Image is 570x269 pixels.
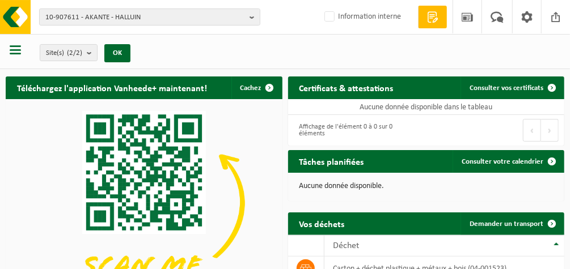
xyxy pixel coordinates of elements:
[541,119,559,142] button: Next
[240,84,261,92] span: Cachez
[288,99,565,115] td: Aucune donnée disponible dans le tableau
[453,150,563,173] a: Consulter votre calendrier
[40,44,98,61] button: Site(s)(2/2)
[45,9,245,26] span: 10-907611 - AKANTE - HALLUIN
[322,8,401,25] label: Information interne
[470,220,543,228] span: Demander un transport
[67,49,82,57] count: (2/2)
[104,44,130,62] button: OK
[470,84,543,92] span: Consulter vos certificats
[231,76,281,99] button: Cachez
[39,8,260,25] button: 10-907611 - AKANTE - HALLUIN
[6,76,218,99] h2: Téléchargez l'application Vanheede+ maintenant!
[294,118,421,143] div: Affichage de l'élément 0 à 0 sur 0 éléments
[462,158,543,165] span: Consulter votre calendrier
[288,76,405,99] h2: Certificats & attestations
[461,212,563,235] a: Demander un transport
[288,150,375,172] h2: Tâches planifiées
[333,241,359,250] span: Déchet
[299,182,554,190] p: Aucune donnée disponible.
[288,212,356,234] h2: Vos déchets
[461,76,563,99] a: Consulter vos certificats
[46,45,82,62] span: Site(s)
[523,119,541,142] button: Previous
